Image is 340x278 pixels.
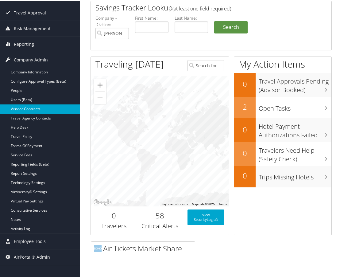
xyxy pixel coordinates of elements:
h2: 0 [234,123,256,134]
a: Open this area in Google Maps (opens a new window) [92,198,113,206]
h3: Open Tasks [259,100,331,112]
h2: Air Tickets Market Share [94,242,195,253]
label: Company - Division: [95,14,129,27]
a: Terms (opens in new tab) [218,202,227,205]
h2: Savings Tracker Lookup [95,2,307,12]
h3: Critical Alerts [141,221,178,229]
a: 0Travelers Need Help (Safety Check) [234,141,331,165]
h3: Travelers [95,221,132,229]
a: 0Travel Approvals Pending (Advisor Booked) [234,72,331,96]
a: View SecurityLogic® [187,209,224,224]
h1: Traveling [DATE] [95,57,164,70]
span: Reporting [14,36,34,51]
span: Company Admin [14,51,48,67]
img: Google [92,198,113,206]
h2: 0 [234,147,256,158]
h3: Travel Approvals Pending (Advisor Booked) [259,73,331,93]
h3: Travelers Need Help (Safety Check) [259,142,331,162]
input: search accounts [95,27,129,38]
input: Search for Traveler [187,59,224,70]
img: domo-logo.png [94,244,102,251]
span: Travel Approval [14,4,46,20]
button: Keyboard shortcuts [162,201,188,206]
h2: 0 [95,209,132,220]
a: 0Hotel Payment Authorizations Failed [234,117,331,141]
span: Risk Management [14,20,51,35]
button: Zoom in [94,78,106,90]
label: Last Name: [175,14,208,20]
h3: Hotel Payment Authorizations Failed [259,118,331,139]
h2: 0 [234,78,256,88]
span: Employee Tools [14,233,46,248]
a: Search [214,20,248,33]
button: Zoom out [94,91,106,103]
span: (at least one field required) [172,4,231,11]
a: 2Open Tasks [234,96,331,117]
h1: My Action Items [234,57,331,70]
span: AirPortal® Admin [14,249,50,264]
span: Map data ©2025 [192,202,215,205]
h2: 58 [141,209,178,220]
label: First Name: [135,14,168,20]
h3: Trips Missing Hotels [259,169,331,181]
a: 0Trips Missing Hotels [234,165,331,186]
h2: 2 [234,101,256,111]
h2: 0 [234,170,256,180]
